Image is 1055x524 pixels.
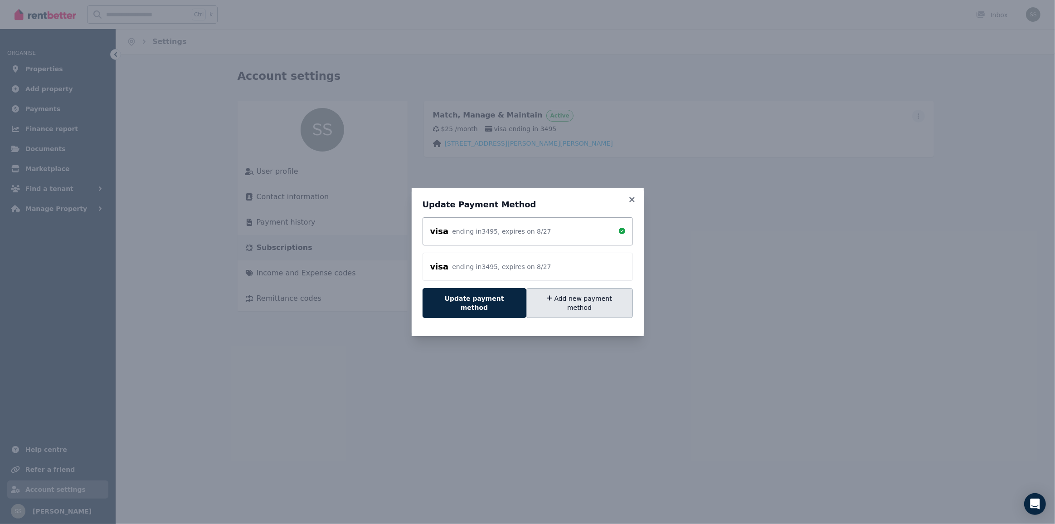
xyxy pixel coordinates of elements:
[423,288,526,318] button: Update payment method
[452,262,551,271] div: ending in 3495 , expires on 8 / 27
[430,260,449,273] div: visa
[526,288,633,318] button: Add new payment method
[430,225,449,238] div: visa
[1024,493,1046,515] div: Open Intercom Messenger
[452,227,551,236] div: ending in 3495 , expires on 8 / 27
[423,199,633,210] h3: Update Payment Method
